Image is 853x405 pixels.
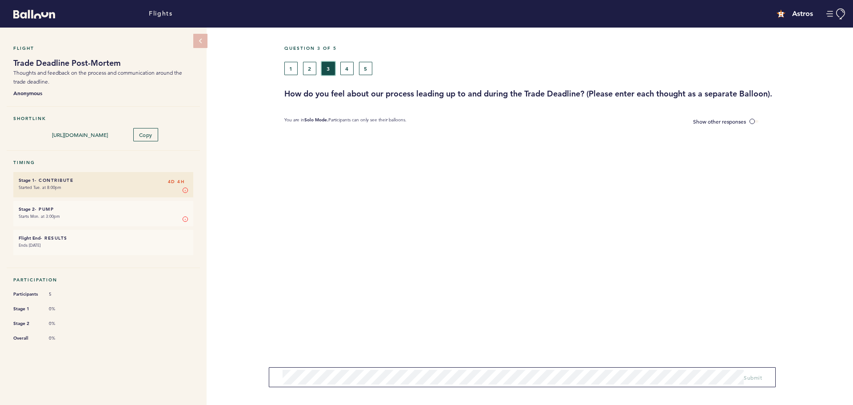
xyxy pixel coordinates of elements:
span: 0% [49,335,76,341]
span: Show other responses [693,118,746,125]
button: 1 [284,62,298,75]
span: Submit [744,374,762,381]
h5: Question 3 of 5 [284,45,846,51]
span: Participants [13,290,40,299]
span: Overall [13,334,40,343]
span: 0% [49,321,76,327]
time: Ends [DATE] [19,242,40,248]
h5: Shortlink [13,116,193,121]
svg: Balloon [13,10,55,19]
span: Thoughts and feedback on the process and communication around the trade deadline. [13,69,182,85]
small: Stage 1 [19,177,35,183]
h6: - Results [19,235,188,241]
h1: Trade Deadline Post-Mortem [13,58,193,68]
time: Starts Mon. at 3:00pm [19,213,60,219]
h3: How do you feel about our process leading up to and during the Trade Deadline? (Please enter each... [284,88,846,99]
button: Submit [744,373,762,382]
h6: - Pump [19,206,188,212]
h5: Timing [13,160,193,165]
button: Manage Account [826,8,846,20]
span: 4D 4H [168,177,185,186]
a: Balloon [7,9,55,18]
p: You are in Participants can only see their balloons. [284,117,407,126]
h5: Participation [13,277,193,283]
button: Copy [133,128,158,141]
span: 0% [49,306,76,312]
span: Stage 2 [13,319,40,328]
a: Flights [149,9,172,19]
small: Stage 2 [19,206,35,212]
h6: - Contribute [19,177,188,183]
h4: Astros [792,8,813,19]
time: Started Tue. at 8:00pm [19,184,61,190]
button: 3 [322,62,335,75]
button: 4 [340,62,354,75]
small: Flight End [19,235,40,241]
span: Copy [139,131,152,138]
b: Solo Mode. [304,117,328,123]
span: Stage 1 [13,305,40,313]
h5: Flight [13,45,193,51]
span: 5 [49,291,76,297]
button: 5 [359,62,372,75]
button: 2 [303,62,316,75]
b: Anonymous [13,88,193,97]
